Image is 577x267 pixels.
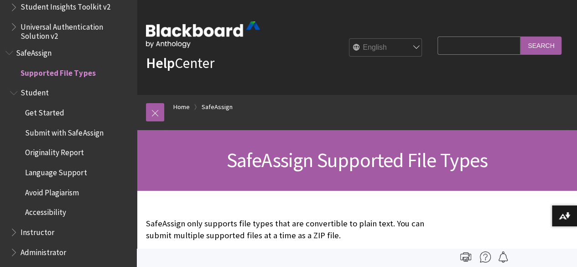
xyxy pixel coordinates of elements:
[349,39,422,57] select: Site Language Selector
[25,205,66,217] span: Accessibility
[146,54,214,72] a: HelpCenter
[202,101,233,113] a: SafeAssign
[25,165,87,177] span: Language Support
[21,225,54,237] span: Instructor
[21,19,130,41] span: Universal Authentication Solution v2
[5,45,131,260] nav: Book outline for Blackboard SafeAssign
[480,251,491,262] img: More help
[25,185,79,197] span: Avoid Plagiarism
[21,85,49,98] span: Student
[16,45,52,58] span: SafeAssign
[173,101,190,113] a: Home
[25,145,84,157] span: Originality Report
[498,251,509,262] img: Follow this page
[21,245,66,257] span: Administrator
[146,218,433,241] p: SafeAssign only supports file types that are convertible to plain text. You can submit multiple s...
[226,147,487,173] span: SafeAssign Supported File Types
[460,251,471,262] img: Print
[25,125,103,137] span: Submit with SafeAssign
[21,65,95,78] span: Supported File Types
[25,105,64,117] span: Get Started
[146,21,260,48] img: Blackboard by Anthology
[146,54,175,72] strong: Help
[520,37,561,54] input: Search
